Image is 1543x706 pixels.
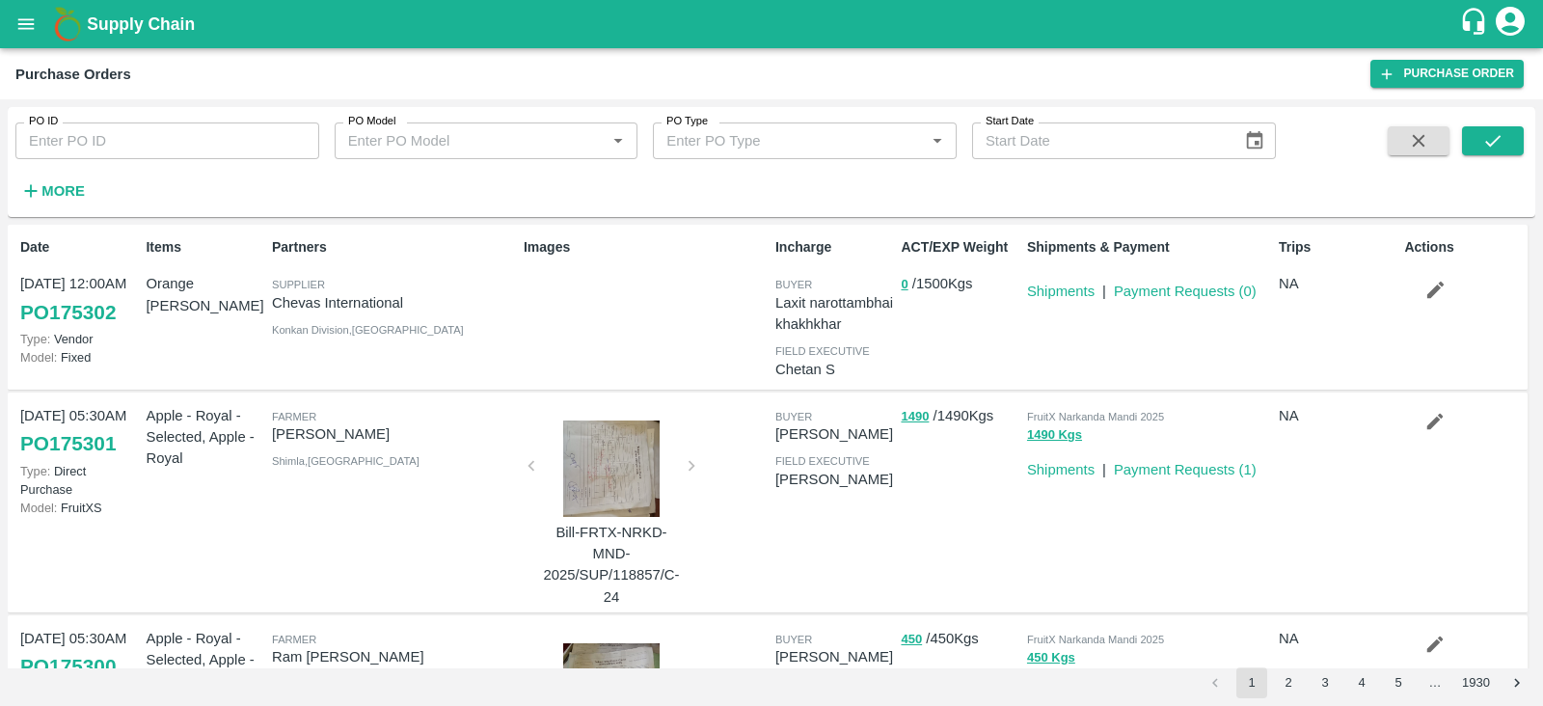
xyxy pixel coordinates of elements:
[1493,4,1528,44] div: account of current user
[1502,667,1532,698] button: Go to next page
[146,273,263,316] p: Orange [PERSON_NAME]
[272,279,325,290] span: Supplier
[1310,667,1340,698] button: Go to page 3
[775,646,893,667] p: [PERSON_NAME]
[87,14,195,34] b: Supply Chain
[41,183,85,199] strong: More
[1370,60,1524,88] a: Purchase Order
[775,345,870,357] span: field executive
[659,128,919,153] input: Enter PO Type
[1273,667,1304,698] button: Go to page 2
[272,324,464,336] span: Konkan Division , [GEOGRAPHIC_DATA]
[20,462,138,499] p: Direct Purchase
[1027,462,1095,477] a: Shipments
[775,634,812,645] span: buyer
[539,522,684,608] p: Bill-FRTX-NRKD-MND-2025/SUP/118857/C-24
[1027,634,1164,645] span: FruitX Narkanda Mandi 2025
[775,411,812,422] span: buyer
[15,122,319,159] input: Enter PO ID
[29,114,58,129] label: PO ID
[20,501,57,515] span: Model:
[1383,667,1414,698] button: Go to page 5
[775,279,812,290] span: buyer
[1459,7,1493,41] div: customer-support
[340,128,601,153] input: Enter PO Model
[20,273,138,294] p: [DATE] 12:00AM
[87,11,1459,38] a: Supply Chain
[901,405,1018,427] p: / 1490 Kgs
[1279,237,1396,258] p: Trips
[146,405,263,470] p: Apple - Royal - Selected, Apple - Royal
[775,469,893,490] p: [PERSON_NAME]
[775,237,893,258] p: Incharge
[20,237,138,258] p: Date
[20,295,116,330] a: PO175302
[666,114,708,129] label: PO Type
[272,237,516,258] p: Partners
[1027,284,1095,299] a: Shipments
[146,628,263,692] p: Apple - Royal - Selected, Apple - Royal
[1027,237,1271,258] p: Shipments & Payment
[272,646,516,667] p: Ram [PERSON_NAME]
[901,629,922,651] button: 450
[1027,424,1082,447] button: 1490 Kgs
[272,292,516,313] p: Chevas International
[775,359,893,380] p: Chetan S
[15,175,90,207] button: More
[20,464,50,478] span: Type:
[15,62,131,87] div: Purchase Orders
[775,455,870,467] span: field executive
[901,237,1018,258] p: ACT/EXP Weight
[775,292,893,336] p: Laxit narottambhai khakhkhar
[20,426,116,461] a: PO175301
[20,332,50,346] span: Type:
[20,628,138,649] p: [DATE] 05:30AM
[20,499,138,517] p: FruitXS
[1456,667,1496,698] button: Go to page 1930
[20,405,138,426] p: [DATE] 05:30AM
[20,649,116,684] a: PO175300
[925,128,950,153] button: Open
[524,237,768,258] p: Images
[1279,273,1396,294] p: NA
[1420,674,1450,692] div: …
[1114,284,1257,299] a: Payment Requests (0)
[1404,237,1522,258] p: Actions
[48,5,87,43] img: logo
[1095,451,1106,480] div: |
[1027,411,1164,422] span: FruitX Narkanda Mandi 2025
[4,2,48,46] button: open drawer
[775,423,893,445] p: [PERSON_NAME]
[986,114,1034,129] label: Start Date
[1236,667,1267,698] button: page 1
[901,628,1018,650] p: / 450 Kgs
[1236,122,1273,159] button: Choose date
[1027,647,1075,669] button: 450 Kgs
[901,273,1018,295] p: / 1500 Kgs
[272,411,316,422] span: Farmer
[1197,667,1535,698] nav: pagination navigation
[901,274,907,296] button: 0
[1279,628,1396,649] p: NA
[272,423,516,445] p: [PERSON_NAME]
[1279,405,1396,426] p: NA
[972,122,1229,159] input: Start Date
[1114,462,1257,477] a: Payment Requests (1)
[901,406,929,428] button: 1490
[348,114,396,129] label: PO Model
[1346,667,1377,698] button: Go to page 4
[272,455,420,467] span: Shimla , [GEOGRAPHIC_DATA]
[20,330,138,348] p: Vendor
[146,237,263,258] p: Items
[20,350,57,365] span: Model:
[20,348,138,367] p: Fixed
[272,634,316,645] span: Farmer
[1095,273,1106,302] div: |
[606,128,631,153] button: Open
